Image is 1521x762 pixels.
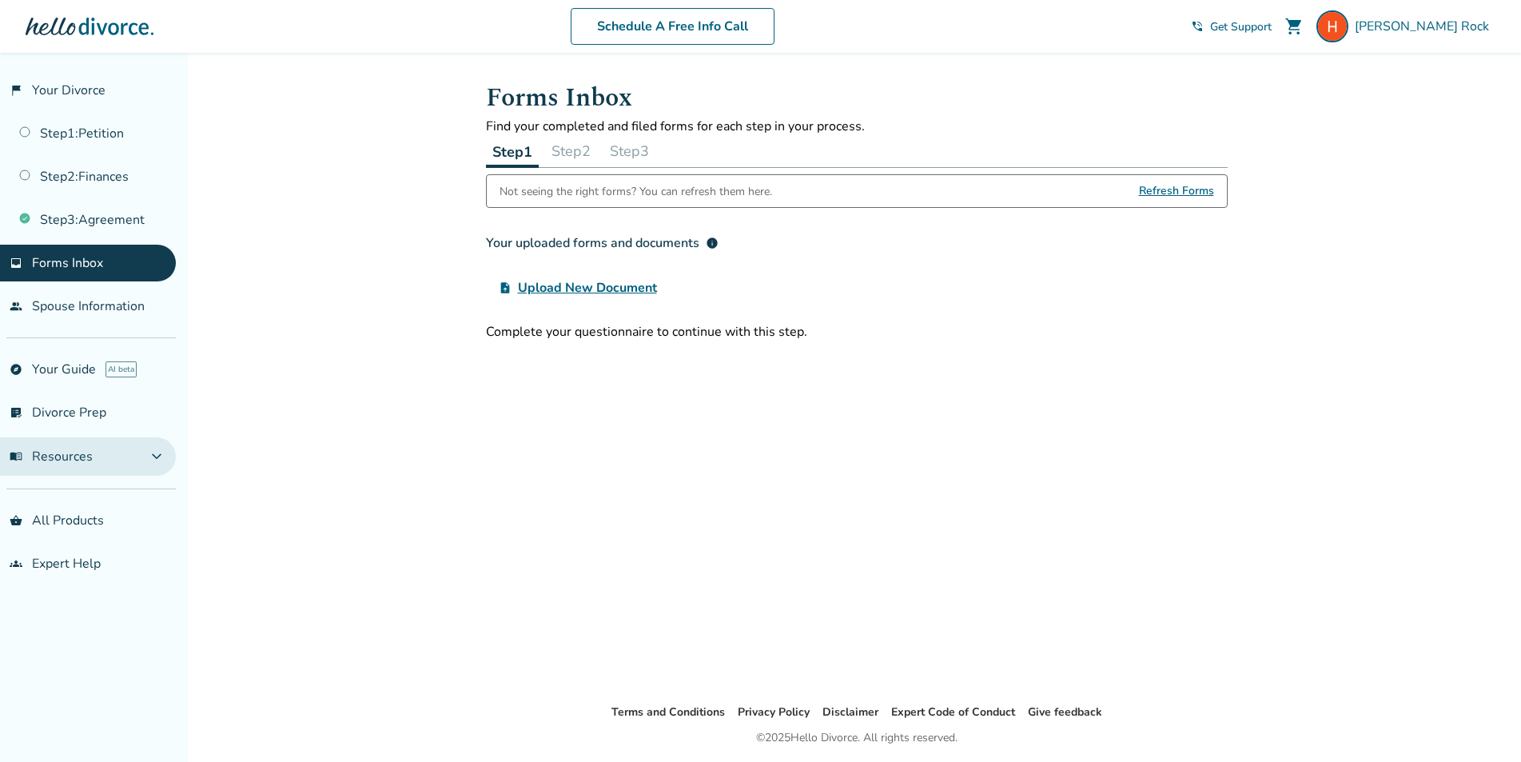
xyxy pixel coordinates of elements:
a: Privacy Policy [738,704,810,720]
li: Disclaimer [822,703,878,722]
span: Upload New Document [518,278,657,297]
div: © 2025 Hello Divorce. All rights reserved. [756,728,958,748]
button: Step1 [486,135,539,168]
a: Terms and Conditions [611,704,725,720]
span: Resources [10,448,93,465]
span: explore [10,363,22,376]
li: Give feedback [1028,703,1102,722]
span: flag_2 [10,84,22,97]
span: list_alt_check [10,406,22,419]
span: menu_book [10,450,22,463]
span: shopping_basket [10,514,22,527]
span: expand_more [147,447,166,466]
img: Heather Rock [1316,10,1348,42]
div: Your uploaded forms and documents [486,233,719,253]
a: Schedule A Free Info Call [571,8,774,45]
span: people [10,300,22,313]
h1: Forms Inbox [486,78,1228,118]
span: info [706,237,719,249]
div: Complete your questionnaire to continue with this step. [486,323,1228,341]
span: groups [10,557,22,570]
div: Not seeing the right forms? You can refresh them here. [500,175,772,207]
span: AI beta [106,361,137,377]
span: [PERSON_NAME] Rock [1355,18,1495,35]
span: Get Support [1210,19,1272,34]
button: Step2 [545,135,597,167]
span: upload_file [499,281,512,294]
a: Expert Code of Conduct [891,704,1015,720]
span: inbox [10,257,22,269]
iframe: Chat Widget [1441,685,1521,762]
p: Find your completed and filed forms for each step in your process. [486,118,1228,135]
span: Refresh Forms [1139,175,1214,207]
span: phone_in_talk [1191,20,1204,33]
span: Forms Inbox [32,254,103,272]
span: shopping_cart [1284,17,1304,36]
button: Step3 [603,135,655,167]
a: phone_in_talkGet Support [1191,19,1272,34]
